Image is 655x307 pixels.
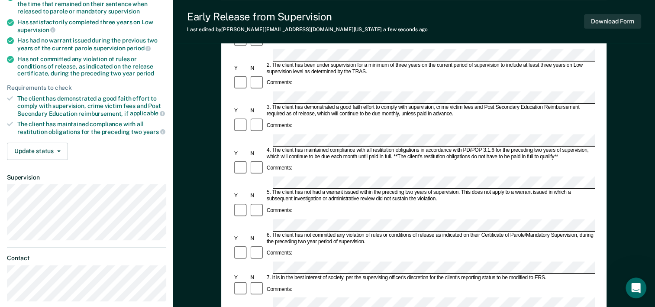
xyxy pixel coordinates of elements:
[17,26,55,33] span: supervision
[143,128,165,135] span: years
[17,16,65,30] img: logo
[17,121,166,135] div: The client has maintained compliance with all restitution obligations for the preceding two
[383,26,428,33] span: a few seconds ago
[249,108,265,114] div: N
[249,274,265,281] div: N
[7,84,166,91] div: Requirements to check
[249,65,265,72] div: N
[17,37,166,52] div: Has had no warrant issued during the previous two years of the current parole supervision
[233,65,249,72] div: Y
[265,189,595,202] div: 5. The client has not had a warrant issued within the preceding two years of supervision. This do...
[265,80,294,86] div: Comments:
[130,110,165,117] span: applicable
[249,235,265,242] div: N
[33,249,53,255] span: Home
[115,249,145,255] span: Messages
[101,14,119,31] img: Profile image for Kim
[87,227,173,262] button: Messages
[265,250,294,257] div: Comments:
[233,150,249,157] div: Y
[17,76,156,91] p: How can we help?
[249,193,265,199] div: N
[85,14,102,31] img: Profile image for Rajan
[7,255,166,262] dt: Contact
[17,56,166,77] div: Has not committed any violation of rules or conditions of release, as indicated on the release ce...
[187,26,428,33] div: Last edited by [PERSON_NAME][EMAIL_ADDRESS][DOMAIN_NAME][US_STATE]
[17,62,156,76] p: Hi [PERSON_NAME]
[126,45,151,52] span: period
[233,235,249,242] div: Y
[17,95,166,117] div: The client has demonstrated a good faith effort to comply with supervision, crime victim fees and...
[18,109,145,118] div: Send us a message
[265,232,595,245] div: 6. The client has not committed any violation of rules or conditions of release as indicated on t...
[265,286,294,293] div: Comments:
[265,208,294,214] div: Comments:
[233,193,249,199] div: Y
[233,108,249,114] div: Y
[265,147,595,160] div: 4. The client has maintained compliance with all restitution obligations in accordance with PD/PO...
[7,143,68,160] button: Update status
[149,14,165,29] div: Close
[265,62,595,75] div: 2. The client has been under supervision for a minimum of three years on the current period of su...
[9,102,165,126] div: Send us a message
[118,14,135,31] div: Profile image for Krysty
[265,122,294,129] div: Comments:
[17,19,166,33] div: Has satisfactorily completed three years on Low
[7,174,166,181] dt: Supervision
[584,14,641,29] button: Download Form
[249,150,265,157] div: N
[265,105,595,118] div: 3. The client has demonstrated a good faith effort to comply with supervision, crime victim fees ...
[136,70,154,77] span: period
[626,278,646,298] iframe: Intercom live chat
[108,8,140,15] span: supervision
[187,10,428,23] div: Early Release from Supervision
[265,274,595,281] div: 7. It is in the best interest of society, per the supervising officer's discretion for the client...
[265,165,294,172] div: Comments:
[233,274,249,281] div: Y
